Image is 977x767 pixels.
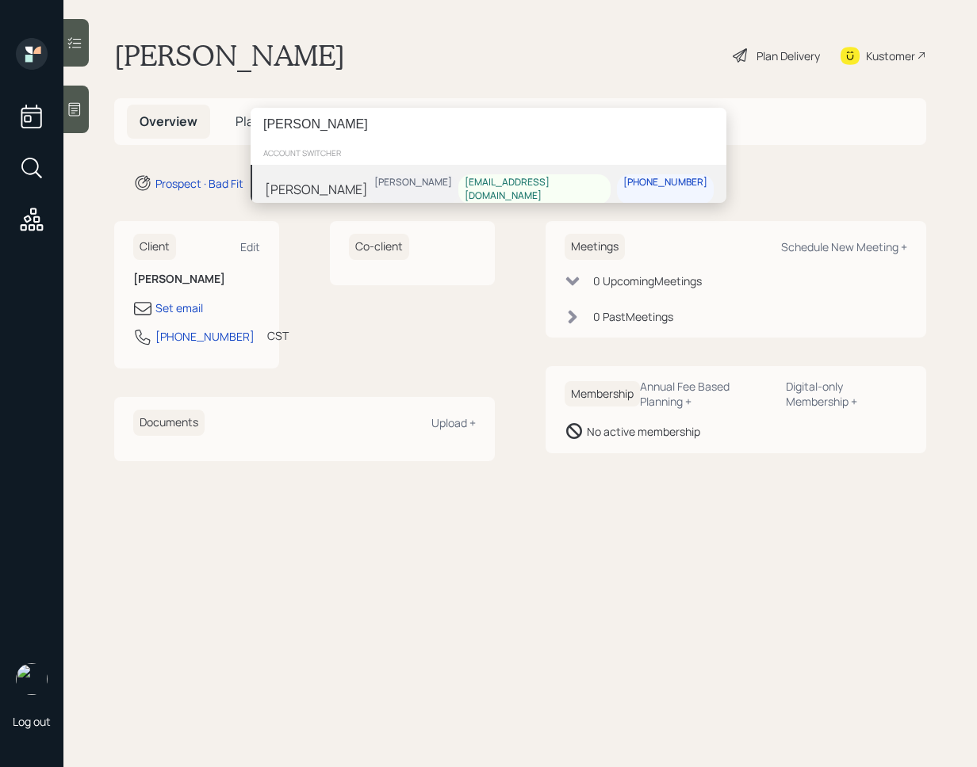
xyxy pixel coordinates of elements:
div: [PHONE_NUMBER] [623,176,707,189]
div: [EMAIL_ADDRESS][DOMAIN_NAME] [465,176,604,203]
input: Type a command or search… [251,108,726,141]
div: [PERSON_NAME] [374,176,452,189]
div: account switcher [251,141,726,165]
div: [PERSON_NAME] [265,179,368,198]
